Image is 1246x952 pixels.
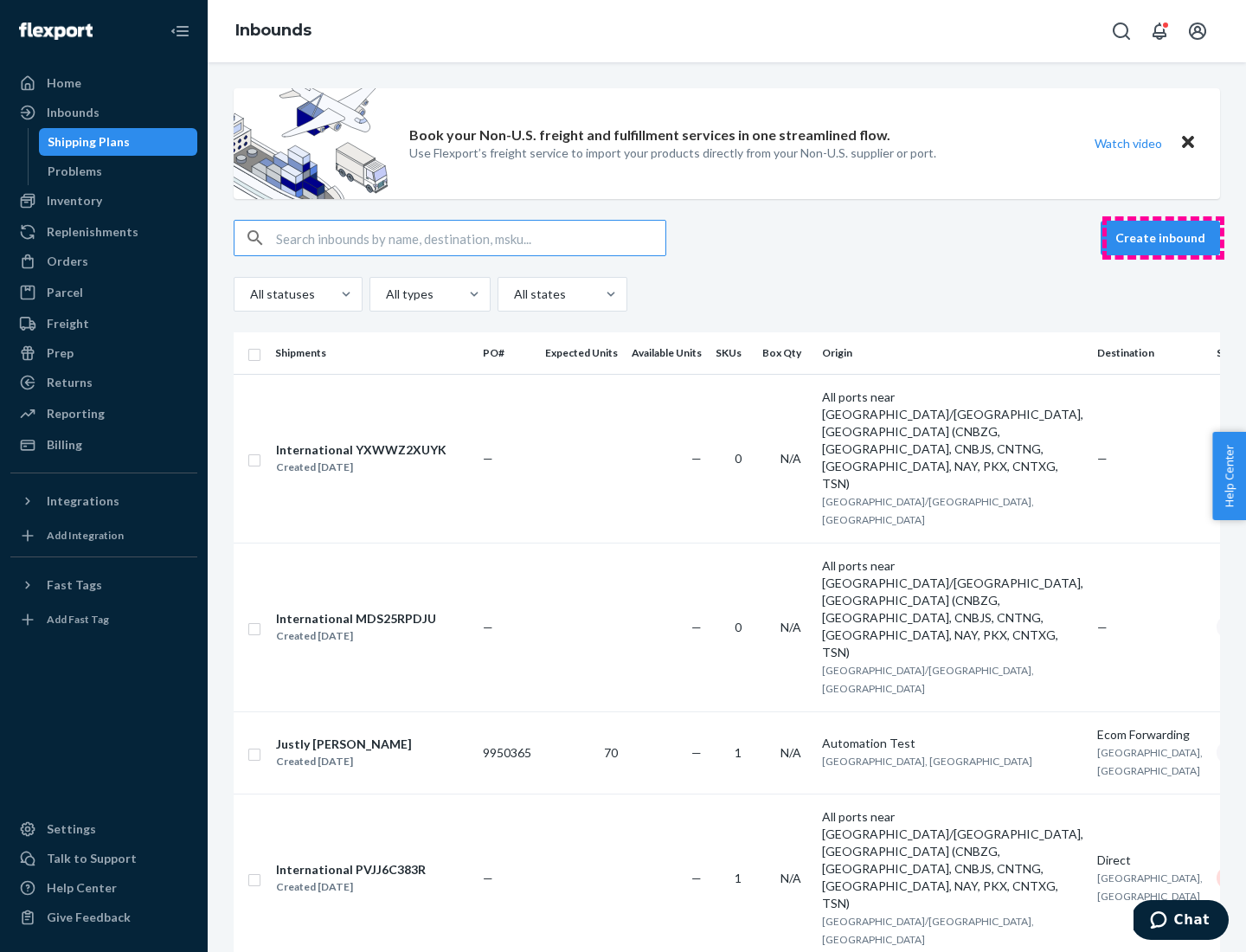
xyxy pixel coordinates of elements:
button: Talk to Support [10,845,197,872]
span: — [1097,620,1108,634]
span: 0 [735,451,742,466]
span: — [483,871,493,885]
div: Returns [47,374,93,391]
div: Shipping Plans [48,133,130,151]
span: — [1097,451,1108,466]
span: — [483,620,493,634]
button: Create inbound [1101,221,1220,255]
span: N/A [780,620,801,634]
button: Watch video [1083,131,1173,156]
div: Created [DATE] [276,627,436,645]
span: [GEOGRAPHIC_DATA]/[GEOGRAPHIC_DATA], [GEOGRAPHIC_DATA] [822,915,1034,946]
span: 1 [735,871,742,885]
div: Direct [1097,852,1203,869]
span: N/A [780,451,801,466]
div: Prep [47,344,74,362]
p: Book your Non-U.S. freight and fulfillment services in one streamlined flow. [409,125,890,145]
a: Inbounds [235,21,311,40]
div: Automation Test [822,735,1083,752]
div: Ecom Forwarding [1097,726,1203,743]
input: All types [384,286,386,303]
a: Inbounds [10,99,197,126]
div: Talk to Support [47,850,137,867]
button: Close Navigation [163,14,197,48]
span: N/A [780,745,801,760]
iframe: Opens a widget where you can chat to one of our agents [1134,900,1229,943]
span: 70 [604,745,618,760]
span: [GEOGRAPHIC_DATA], [GEOGRAPHIC_DATA] [822,755,1032,768]
div: Parcel [47,284,83,301]
a: Parcel [10,279,197,306]
div: Created [DATE] [276,753,412,770]
img: Flexport logo [19,23,93,40]
span: — [691,871,702,885]
span: 0 [735,620,742,634]
div: Replenishments [47,223,138,241]
a: Add Integration [10,522,197,550]
a: Returns [10,369,197,396]
div: Problems [48,163,102,180]
div: Reporting [47,405,105,422]
div: Freight [47,315,89,332]
span: [GEOGRAPHIC_DATA], [GEOGRAPHIC_DATA] [1097,872,1203,903]
button: Open notifications [1142,14,1177,48]
div: Settings [47,820,96,838]
button: Open Search Box [1104,14,1139,48]
span: N/A [780,871,801,885]
div: Add Fast Tag [47,612,109,627]
button: Close [1177,131,1199,156]
td: 9950365 [476,711,538,794]
a: Inventory [10,187,197,215]
div: Fast Tags [47,576,102,594]
a: Freight [10,310,197,338]
span: — [691,451,702,466]
input: All states [512,286,514,303]
a: Prep [10,339,197,367]
a: Problems [39,158,198,185]
a: Billing [10,431,197,459]
input: All statuses [248,286,250,303]
div: Created [DATE] [276,459,446,476]
a: Add Fast Tag [10,606,197,634]
div: Created [DATE] [276,878,426,896]
a: Orders [10,248,197,275]
p: Use Flexport’s freight service to import your products directly from your Non-U.S. supplier or port. [409,145,936,162]
span: — [691,620,702,634]
th: Shipments [268,332,476,374]
div: All ports near [GEOGRAPHIC_DATA]/[GEOGRAPHIC_DATA], [GEOGRAPHIC_DATA] (CNBZG, [GEOGRAPHIC_DATA], ... [822,808,1083,912]
input: Search inbounds by name, destination, msku... [276,221,665,255]
span: 1 [735,745,742,760]
a: Help Center [10,874,197,902]
div: Billing [47,436,82,453]
div: International MDS25RPDJU [276,610,436,627]
div: All ports near [GEOGRAPHIC_DATA]/[GEOGRAPHIC_DATA], [GEOGRAPHIC_DATA] (CNBZG, [GEOGRAPHIC_DATA], ... [822,557,1083,661]
span: — [691,745,702,760]
th: Available Units [625,332,709,374]
button: Help Center [1212,432,1246,520]
a: Reporting [10,400,197,428]
span: [GEOGRAPHIC_DATA], [GEOGRAPHIC_DATA] [1097,746,1203,777]
th: Origin [815,332,1090,374]
div: International YXWWZ2XUYK [276,441,446,459]
span: — [483,451,493,466]
div: All ports near [GEOGRAPHIC_DATA]/[GEOGRAPHIC_DATA], [GEOGRAPHIC_DATA] (CNBZG, [GEOGRAPHIC_DATA], ... [822,389,1083,492]
a: Shipping Plans [39,128,198,156]
button: Fast Tags [10,571,197,599]
span: [GEOGRAPHIC_DATA]/[GEOGRAPHIC_DATA], [GEOGRAPHIC_DATA] [822,495,1034,526]
div: Integrations [47,492,119,510]
div: Justly [PERSON_NAME] [276,736,412,753]
th: Expected Units [538,332,625,374]
button: Open account menu [1180,14,1215,48]
a: Home [10,69,197,97]
div: Inbounds [47,104,100,121]
button: Integrations [10,487,197,515]
th: SKUs [709,332,755,374]
ol: breadcrumbs [222,6,325,56]
div: Add Integration [47,528,124,543]
th: Destination [1090,332,1210,374]
th: PO# [476,332,538,374]
button: Give Feedback [10,904,197,931]
div: Home [47,74,81,92]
